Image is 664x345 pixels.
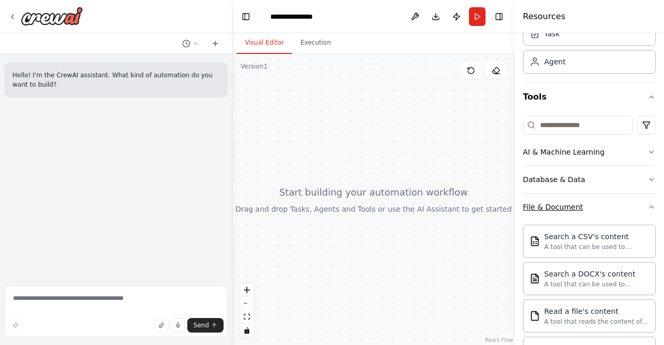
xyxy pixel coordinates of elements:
div: Search a DOCX's content [544,269,649,279]
div: A tool that can be used to semantic search a query from a CSV's content. [544,243,649,251]
div: Version 1 [241,62,268,71]
p: Hello! I'm the CrewAI assistant. What kind of automation do you want to build? [12,71,219,89]
button: fit view [240,310,254,324]
button: Database & Data [523,166,656,193]
button: AI & Machine Learning [523,139,656,165]
img: Logo [21,7,83,25]
button: Upload files [154,318,169,333]
button: zoom in [240,283,254,297]
div: AI & Machine Learning [523,147,604,157]
span: Send [193,321,209,329]
div: A tool that can be used to semantic search a query from a DOCX's content. [544,280,649,288]
div: A tool that reads the content of a file. To use this tool, provide a 'file_path' parameter with t... [544,318,649,326]
nav: breadcrumb [270,11,322,22]
img: Csvsearchtool [530,236,540,246]
button: toggle interactivity [240,324,254,337]
a: React Flow attribution [485,337,513,343]
button: Improve this prompt [8,318,23,333]
button: Tools [523,82,656,112]
img: Docxsearchtool [530,273,540,284]
div: Database & Data [523,174,585,185]
button: Visual Editor [237,32,292,54]
button: Hide left sidebar [239,9,253,24]
img: Filereadtool [530,311,540,321]
h4: Resources [523,10,565,23]
button: File & Document [523,194,656,220]
div: File & Document [523,202,583,212]
button: Switch to previous chat [178,37,203,50]
div: React Flow controls [240,283,254,337]
div: Agent [544,57,565,67]
button: Click to speak your automation idea [171,318,185,333]
button: Execution [292,32,339,54]
button: Hide right sidebar [492,9,506,24]
div: Task [544,29,560,39]
button: zoom out [240,297,254,310]
button: Start a new chat [207,37,224,50]
div: Crew [523,18,656,82]
button: Send [187,318,224,333]
div: Read a file's content [544,306,649,316]
div: Search a CSV's content [544,231,649,242]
